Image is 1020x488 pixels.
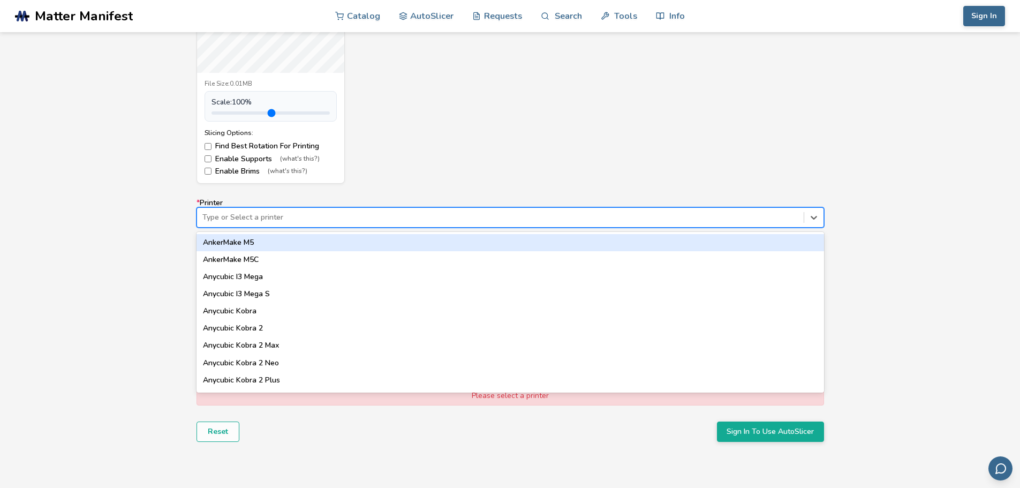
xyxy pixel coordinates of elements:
[197,355,824,372] div: Anycubic Kobra 2 Neo
[205,167,337,176] label: Enable Brims
[205,155,211,162] input: Enable Supports(what's this?)
[988,456,1013,481] button: Send feedback via email
[205,155,337,163] label: Enable Supports
[197,320,824,337] div: Anycubic Kobra 2
[280,155,320,163] span: (what's this?)
[197,422,239,442] button: Reset
[205,129,337,137] div: Slicing Options:
[211,98,252,107] span: Scale: 100 %
[268,168,307,175] span: (what's this?)
[205,142,337,151] label: Find Best Rotation For Printing
[202,213,205,222] input: *PrinterType or Select a printerAnkerMake M5AnkerMake M5CAnycubic I3 MegaAnycubic I3 Mega SAnycub...
[197,199,824,228] label: Printer
[197,234,824,251] div: AnkerMake M5
[197,286,824,303] div: Anycubic I3 Mega S
[205,168,211,175] input: Enable Brims(what's this?)
[197,251,824,268] div: AnkerMake M5C
[35,9,133,24] span: Matter Manifest
[205,80,337,88] div: File Size: 0.01MB
[205,143,211,150] input: Find Best Rotation For Printing
[197,387,824,405] div: Please select a printer
[197,303,824,320] div: Anycubic Kobra
[197,337,824,354] div: Anycubic Kobra 2 Max
[197,268,824,286] div: Anycubic I3 Mega
[963,6,1005,26] button: Sign In
[197,389,824,406] div: Anycubic Kobra 2 Pro
[197,372,824,389] div: Anycubic Kobra 2 Plus
[717,422,824,442] button: Sign In To Use AutoSlicer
